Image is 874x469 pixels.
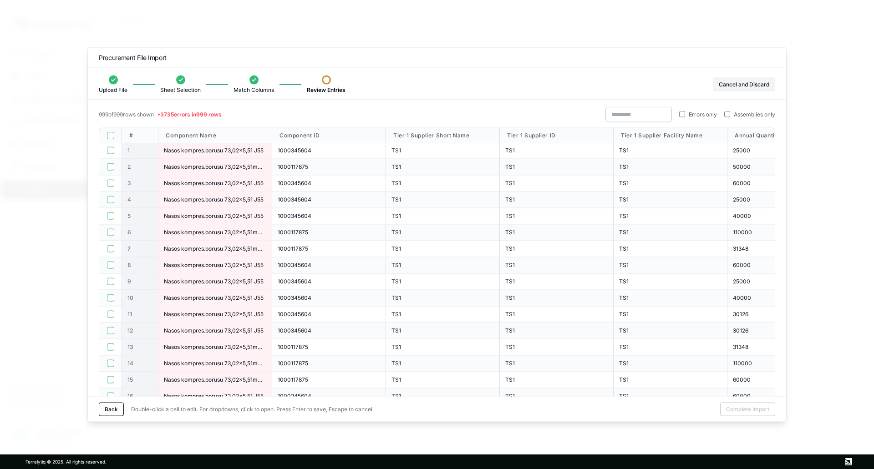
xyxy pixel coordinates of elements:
[505,376,515,383] span: TS1
[733,327,748,334] span: 30126
[391,212,401,220] span: TS1
[272,388,386,404] div: 1000345604
[122,355,158,372] div: 14
[614,290,727,306] div: TS1
[727,257,841,273] div: 60000
[500,241,614,257] div: TS1
[391,229,401,236] span: TS1
[278,327,311,334] span: 1000345604
[391,245,401,252] span: TS1
[391,343,401,351] span: TS1
[733,180,751,187] span: 60000
[164,393,264,400] span: Nasos kompres.borusu 73,02x5,51 J55
[733,278,750,285] span: 25000
[278,278,311,285] span: 1000345604
[127,212,131,220] span: 5
[278,262,311,269] span: 1000345604
[619,376,629,383] span: TS1
[127,376,133,383] span: 15
[505,163,515,171] span: TS1
[505,294,515,302] span: TS1
[234,86,274,93] span: Match Columns
[391,163,401,171] span: TS1
[127,180,131,187] span: 3
[733,147,750,154] span: 25000
[505,229,515,236] span: TS1
[733,262,751,269] span: 60000
[164,360,266,367] span: Nasos kompres.borusu 73,02x5,51mm P110
[393,131,470,139] span: Tier 1 Supplier Short Name
[505,180,515,187] span: TS1
[122,159,158,175] div: 2
[727,339,841,355] div: 31348
[272,339,386,355] div: 1000117875
[500,388,614,404] div: TS1
[99,403,124,416] button: Back
[505,311,515,318] span: TS1
[278,180,311,187] span: 1000345604
[386,290,500,306] div: TS1
[727,175,841,192] div: 60000
[727,323,841,339] div: 30126
[614,208,727,224] div: TS1
[272,208,386,224] div: 1000345604
[279,131,320,139] span: Component ID
[164,327,264,334] span: Nasos kompres.borusu 73,02x5,51 J55
[272,290,386,306] div: 1000345604
[727,273,841,290] div: 25000
[99,86,127,93] span: Upload File
[272,192,386,208] div: 1000345604
[679,111,685,117] input: Errors only
[158,111,222,117] span: • 3735 errors in 999 rows
[127,229,131,236] span: 6
[160,86,201,93] span: Sheet Selection
[619,278,629,285] span: TS1
[614,273,727,290] div: TS1
[614,241,727,257] div: TS1
[164,262,264,269] span: Nasos kompres.borusu 73,02x5,51 J55
[99,53,775,62] h2: Procurement File Import
[127,294,133,302] span: 10
[272,306,386,323] div: 1000345604
[614,372,727,388] div: TS1
[386,339,500,355] div: TS1
[386,142,500,159] div: TS1
[272,257,386,273] div: 1000345604
[733,294,751,302] span: 40000
[127,245,131,252] span: 7
[500,339,614,355] div: TS1
[733,212,751,220] span: 40000
[131,406,374,413] div: Double-click a cell to edit. For dropdowns, click to open. Press Enter to save, Escape to cancel.
[127,278,131,285] span: 9
[727,355,841,372] div: 110000
[727,192,841,208] div: 25000
[278,393,311,400] span: 1000345604
[505,147,515,154] span: TS1
[127,343,133,351] span: 13
[619,163,629,171] span: TS1
[272,224,386,241] div: 1000117875
[386,306,500,323] div: TS1
[386,388,500,404] div: TS1
[99,111,222,118] p: 999 of 999 rows shown
[733,376,751,383] span: 60000
[733,163,751,171] span: 50000
[733,311,748,318] span: 30126
[386,355,500,372] div: TS1
[386,224,500,241] div: TS1
[127,262,131,269] span: 8
[386,208,500,224] div: TS1
[505,278,515,285] span: TS1
[619,262,629,269] span: TS1
[122,388,158,404] div: 16
[272,175,386,192] div: 1000345604
[500,323,614,339] div: TS1
[614,128,727,143] div: Tier 1 Supplier Facility Name
[391,393,401,400] span: TS1
[164,376,266,383] span: Nasos kompres.borusu 73,02x5,51mm P110
[127,311,132,318] span: 11
[619,245,629,252] span: TS1
[735,131,833,139] span: Annual Quantity (# SKUs per year)
[278,196,311,203] span: 1000345604
[391,311,401,318] span: TS1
